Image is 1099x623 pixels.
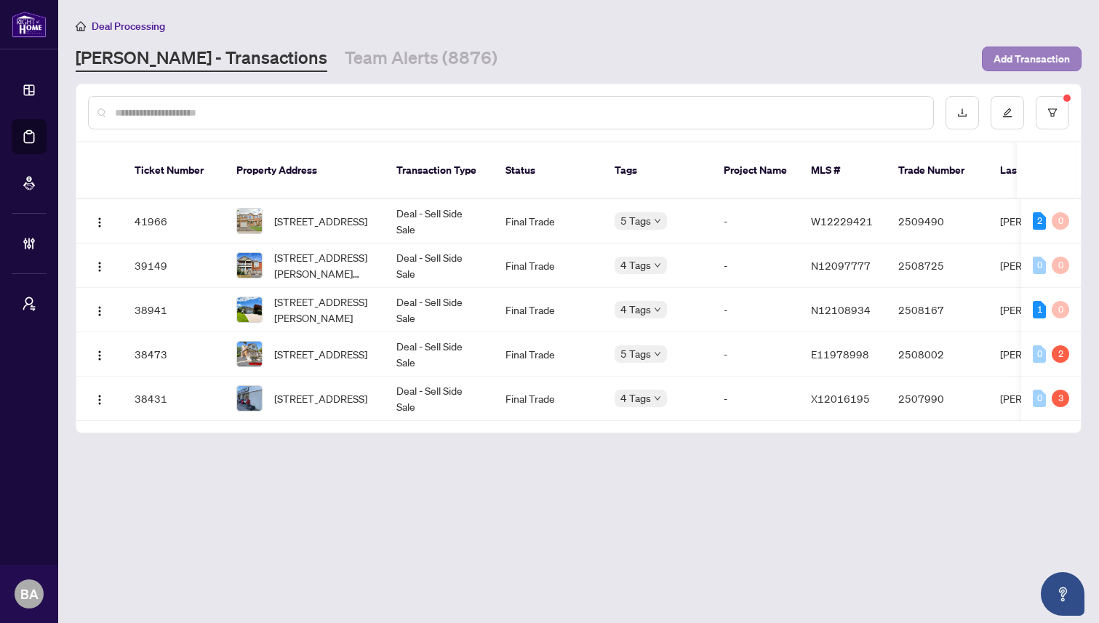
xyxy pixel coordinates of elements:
th: Last Updated By [988,142,1098,199]
th: Project Name [712,142,799,199]
span: download [957,108,967,118]
span: E11978998 [811,347,869,361]
td: - [712,288,799,332]
td: Deal - Sell Side Sale [385,244,494,288]
span: [STREET_ADDRESS][PERSON_NAME] [274,294,373,326]
span: 4 Tags [620,257,651,273]
img: thumbnail-img [237,297,262,322]
th: Ticket Number [123,142,225,199]
div: 2 [1033,212,1046,230]
td: [PERSON_NAME] [988,199,1098,244]
td: - [712,244,799,288]
span: down [654,395,661,402]
div: 0 [1052,301,1069,318]
div: 3 [1052,390,1069,407]
button: Logo [88,387,111,410]
td: Deal - Sell Side Sale [385,332,494,377]
span: [STREET_ADDRESS] [274,390,367,406]
img: logo [12,11,47,38]
td: 38941 [123,288,225,332]
th: Property Address [225,142,385,199]
span: [STREET_ADDRESS][PERSON_NAME][PERSON_NAME] [274,249,373,281]
td: 2507990 [887,377,988,421]
span: user-switch [22,297,36,311]
div: 0 [1033,257,1046,274]
span: BA [20,584,39,604]
td: 2509490 [887,199,988,244]
span: N12108934 [811,303,871,316]
span: edit [1002,108,1012,118]
td: [PERSON_NAME] [988,244,1098,288]
span: filter [1047,108,1058,118]
button: Open asap [1041,572,1084,616]
th: Tags [603,142,712,199]
th: Status [494,142,603,199]
button: filter [1036,96,1069,129]
td: 41966 [123,199,225,244]
span: home [76,21,86,31]
div: 0 [1033,390,1046,407]
div: 2 [1052,345,1069,363]
button: Add Transaction [982,47,1082,71]
td: 38431 [123,377,225,421]
td: Final Trade [494,199,603,244]
div: 1 [1033,301,1046,318]
td: - [712,377,799,421]
th: Trade Number [887,142,988,199]
img: thumbnail-img [237,253,262,278]
td: Deal - Sell Side Sale [385,288,494,332]
td: Deal - Sell Side Sale [385,377,494,421]
span: W12229421 [811,214,873,228]
button: Logo [88,254,111,277]
span: 4 Tags [620,301,651,318]
span: Deal Processing [92,20,165,33]
span: down [654,262,661,269]
button: download [946,96,979,129]
span: down [654,217,661,225]
td: [PERSON_NAME] [988,377,1098,421]
button: Logo [88,342,111,366]
img: thumbnail-img [237,209,262,233]
img: thumbnail-img [237,342,262,366]
td: 2508002 [887,332,988,377]
span: 5 Tags [620,345,651,362]
img: Logo [94,217,105,228]
td: 2508167 [887,288,988,332]
span: Add Transaction [994,47,1070,71]
td: Final Trade [494,288,603,332]
span: X12016195 [811,392,870,405]
td: Deal - Sell Side Sale [385,199,494,244]
td: 38473 [123,332,225,377]
button: Logo [88,298,111,321]
th: MLS # [799,142,887,199]
span: [STREET_ADDRESS] [274,346,367,362]
img: Logo [94,350,105,361]
td: [PERSON_NAME] [988,332,1098,377]
span: [STREET_ADDRESS] [274,213,367,229]
img: Logo [94,261,105,273]
a: [PERSON_NAME] - Transactions [76,46,327,72]
td: Final Trade [494,244,603,288]
span: 5 Tags [620,212,651,229]
span: down [654,306,661,313]
td: - [712,199,799,244]
td: [PERSON_NAME] [988,288,1098,332]
div: 0 [1052,212,1069,230]
div: 0 [1052,257,1069,274]
img: Logo [94,394,105,406]
a: Team Alerts (8876) [345,46,497,72]
th: Transaction Type [385,142,494,199]
td: Final Trade [494,377,603,421]
td: 2508725 [887,244,988,288]
span: N12097777 [811,259,871,272]
td: Final Trade [494,332,603,377]
button: Logo [88,209,111,233]
span: 4 Tags [620,390,651,406]
button: edit [991,96,1024,129]
td: 39149 [123,244,225,288]
span: down [654,350,661,358]
img: thumbnail-img [237,386,262,411]
img: Logo [94,305,105,317]
td: - [712,332,799,377]
div: 0 [1033,345,1046,363]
